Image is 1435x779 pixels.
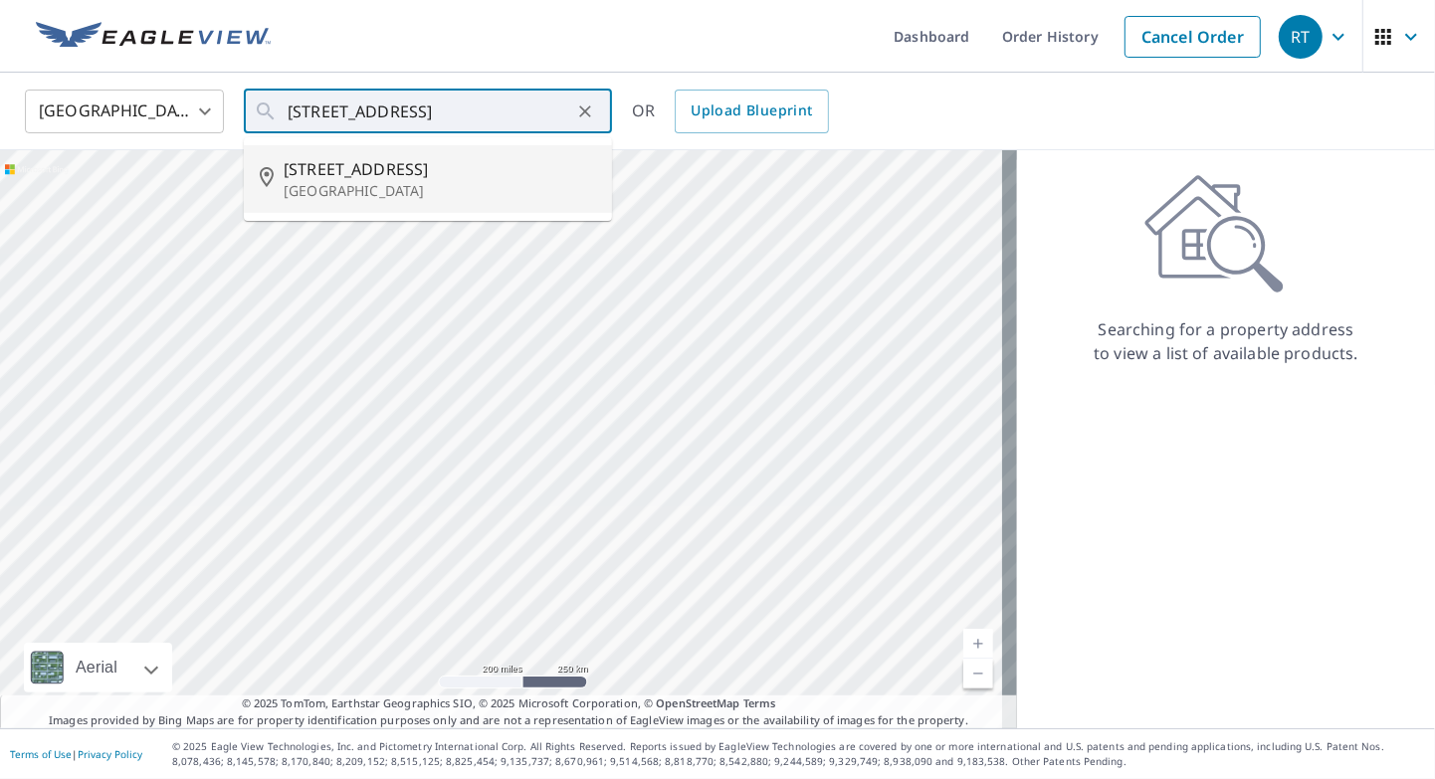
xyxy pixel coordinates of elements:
[743,695,776,710] a: Terms
[1279,15,1323,59] div: RT
[656,695,739,710] a: OpenStreetMap
[284,181,596,201] p: [GEOGRAPHIC_DATA]
[25,84,224,139] div: [GEOGRAPHIC_DATA]
[571,97,599,125] button: Clear
[1093,317,1359,365] p: Searching for a property address to view a list of available products.
[10,748,142,760] p: |
[70,643,123,692] div: Aerial
[24,643,172,692] div: Aerial
[172,739,1425,769] p: © 2025 Eagle View Technologies, Inc. and Pictometry International Corp. All Rights Reserved. Repo...
[963,629,993,659] a: Current Level 5, Zoom In
[1125,16,1261,58] a: Cancel Order
[36,22,271,52] img: EV Logo
[242,695,776,712] span: © 2025 TomTom, Earthstar Geographics SIO, © 2025 Microsoft Corporation, ©
[284,157,596,181] span: [STREET_ADDRESS]
[288,84,571,139] input: Search by address or latitude-longitude
[632,90,829,133] div: OR
[78,747,142,761] a: Privacy Policy
[963,659,993,688] a: Current Level 5, Zoom Out
[691,98,812,123] span: Upload Blueprint
[675,90,828,133] a: Upload Blueprint
[10,747,72,761] a: Terms of Use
